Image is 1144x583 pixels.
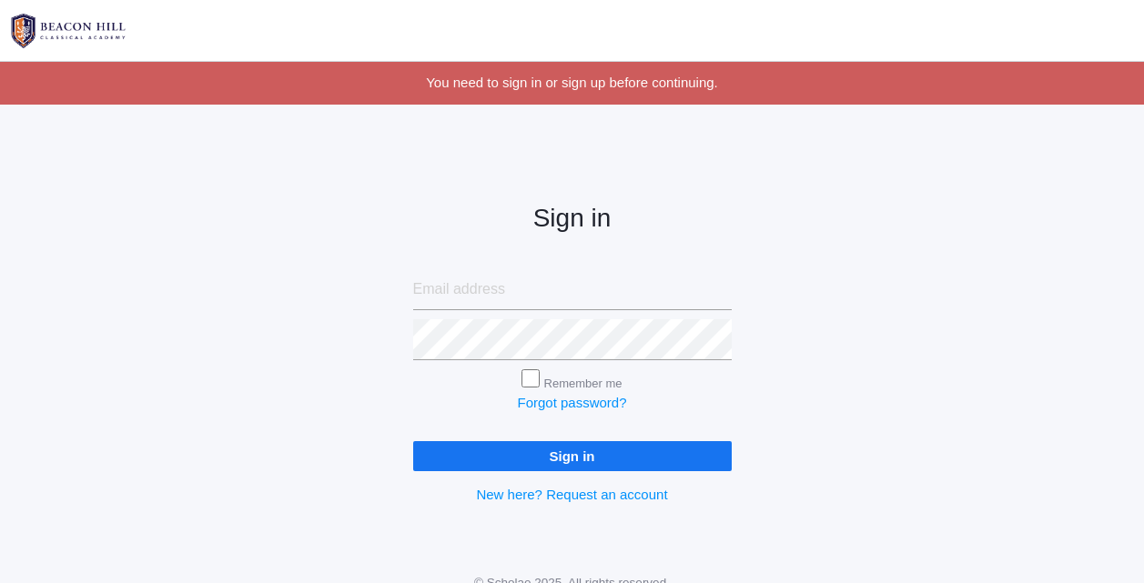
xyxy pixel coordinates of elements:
[517,395,626,410] a: Forgot password?
[413,205,732,233] h2: Sign in
[476,487,667,502] a: New here? Request an account
[544,377,623,390] label: Remember me
[413,441,732,471] input: Sign in
[413,269,732,310] input: Email address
